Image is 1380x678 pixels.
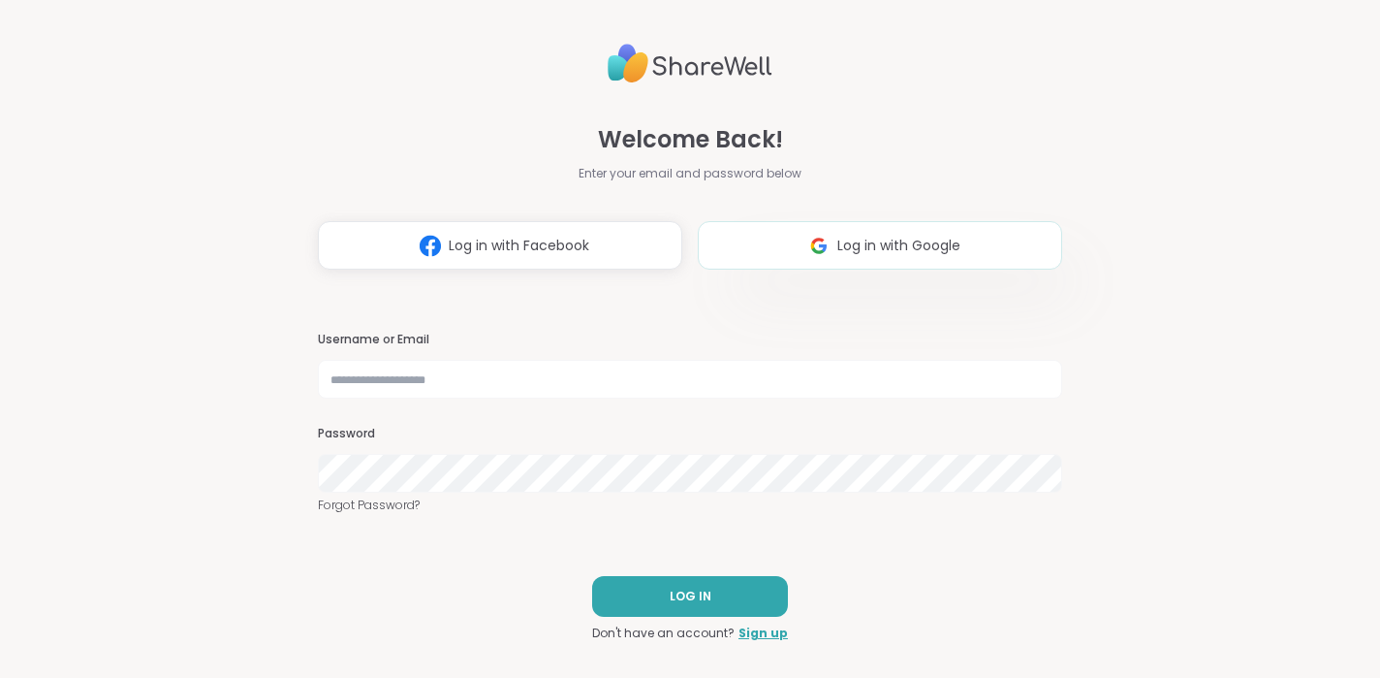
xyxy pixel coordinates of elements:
[592,625,735,642] span: Don't have an account?
[738,625,788,642] a: Sign up
[608,36,772,91] img: ShareWell Logo
[579,165,801,182] span: Enter your email and password below
[698,221,1062,270] button: Log in with Google
[837,236,960,256] span: Log in with Google
[318,221,682,270] button: Log in with Facebook
[318,426,1062,442] h3: Password
[592,576,788,617] button: LOG IN
[318,332,1062,348] h3: Username or Email
[670,588,711,605] span: LOG IN
[598,122,783,157] span: Welcome Back!
[412,228,449,264] img: ShareWell Logomark
[449,236,589,256] span: Log in with Facebook
[800,228,837,264] img: ShareWell Logomark
[318,497,1062,514] a: Forgot Password?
